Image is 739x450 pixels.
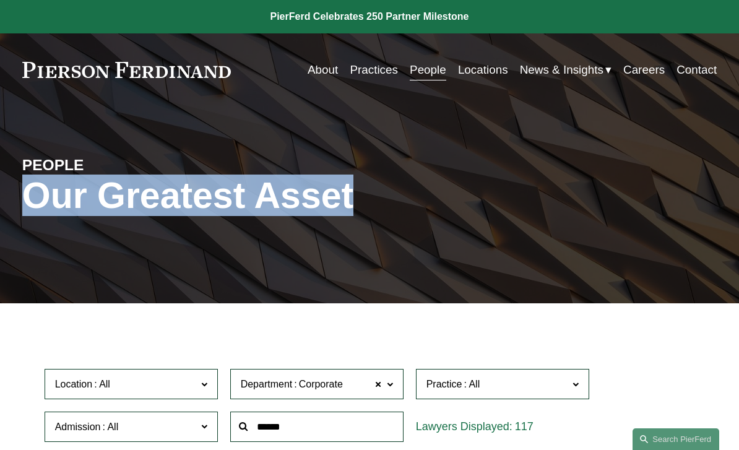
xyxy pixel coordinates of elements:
span: Admission [55,422,101,432]
a: About [308,58,338,82]
a: Practices [350,58,398,82]
span: Location [55,379,93,389]
span: Corporate [299,376,343,392]
a: Search this site [633,428,719,450]
a: Locations [458,58,508,82]
span: Practice [426,379,462,389]
h4: PEOPLE [22,155,196,175]
a: folder dropdown [520,58,612,82]
a: Careers [623,58,665,82]
span: Department [241,379,293,389]
span: 117 [515,420,534,433]
h1: Our Greatest Asset [22,175,485,216]
span: News & Insights [520,59,603,80]
a: Contact [676,58,717,82]
a: People [410,58,446,82]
